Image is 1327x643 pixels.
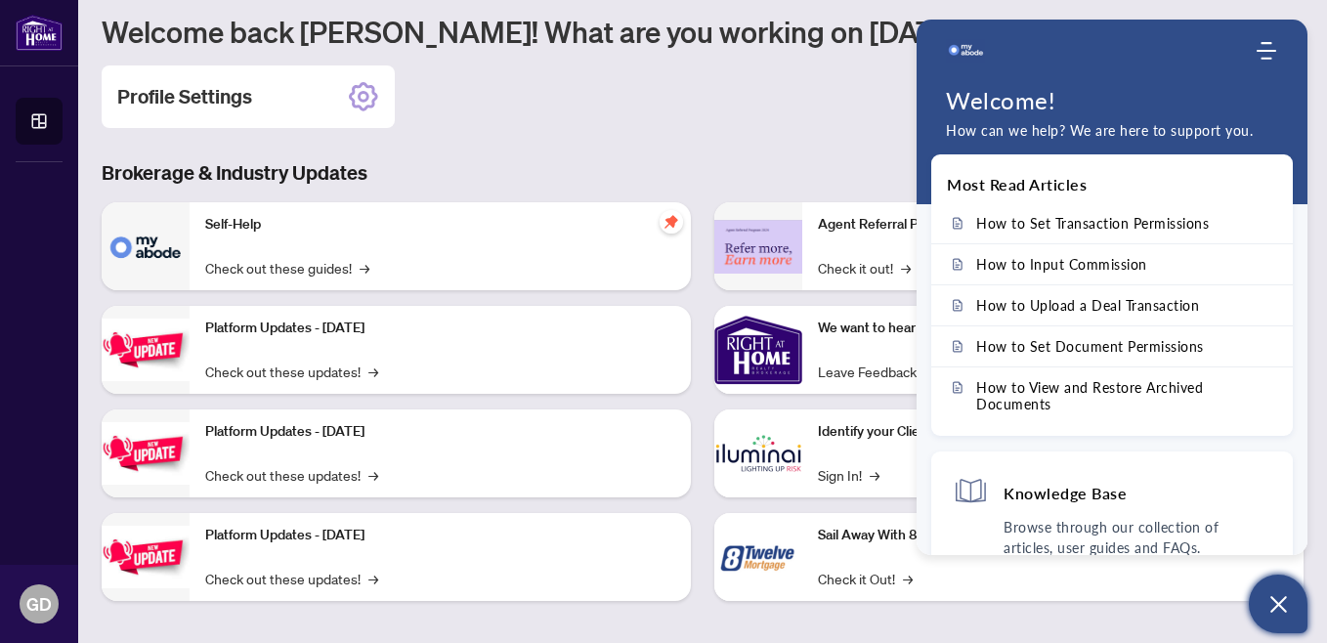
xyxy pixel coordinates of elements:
[205,525,675,546] p: Platform Updates - [DATE]
[931,451,1293,579] div: Knowledge BaseBrowse through our collection of articles, user guides and FAQs.
[818,257,911,279] a: Check it out!→
[660,210,683,234] span: pushpin
[102,13,1304,50] h1: Welcome back [PERSON_NAME]! What are you working on [DATE]?
[946,31,985,70] span: Company logo
[205,361,378,382] a: Check out these updates!→
[903,568,913,589] span: →
[976,215,1209,232] span: How to Set Transaction Permissions
[102,526,190,587] img: Platform Updates - June 23, 2025
[360,257,369,279] span: →
[26,590,52,618] span: GD
[205,421,675,443] p: Platform Updates - [DATE]
[714,306,802,394] img: We want to hear what you think!
[714,409,802,497] img: Identify your Client
[976,338,1204,355] span: How to Set Document Permissions
[1004,483,1127,503] h4: Knowledge Base
[205,257,369,279] a: Check out these guides!→
[818,421,1288,443] p: Identify your Client
[931,367,1293,424] a: How to View and Restore Archived Documents
[102,422,190,484] img: Platform Updates - July 8, 2025
[818,568,913,589] a: Check it Out!→
[931,203,1293,243] a: How to Set Transaction Permissions
[205,464,378,486] a: Check out these updates!→
[16,15,63,51] img: logo
[976,256,1147,273] span: How to Input Commission
[818,318,1288,339] p: We want to hear what you think!
[102,319,190,380] img: Platform Updates - July 21, 2025
[946,31,985,70] img: logo
[368,464,378,486] span: →
[818,214,1288,236] p: Agent Referral Program
[818,525,1288,546] p: Sail Away With 8Twelve
[117,83,252,110] h2: Profile Settings
[368,568,378,589] span: →
[976,297,1199,314] span: How to Upload a Deal Transaction
[818,464,879,486] a: Sign In!→
[205,318,675,339] p: Platform Updates - [DATE]
[205,214,675,236] p: Self-Help
[870,464,879,486] span: →
[901,257,911,279] span: →
[1254,41,1278,61] div: Modules Menu
[931,244,1293,284] a: How to Input Commission
[946,86,1278,114] h1: Welcome!
[1004,517,1271,558] p: Browse through our collection of articles, user guides and FAQs.
[818,361,934,382] a: Leave Feedback→
[714,513,802,601] img: Sail Away With 8Twelve
[931,326,1293,366] a: How to Set Document Permissions
[102,202,190,290] img: Self-Help
[368,361,378,382] span: →
[102,159,1304,187] h3: Brokerage & Industry Updates
[976,379,1271,412] span: How to View and Restore Archived Documents
[1249,575,1307,633] button: Open asap
[931,285,1293,325] a: How to Upload a Deal Transaction
[946,120,1278,142] p: How can we help? We are here to support you.
[205,568,378,589] a: Check out these updates!→
[714,220,802,274] img: Agent Referral Program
